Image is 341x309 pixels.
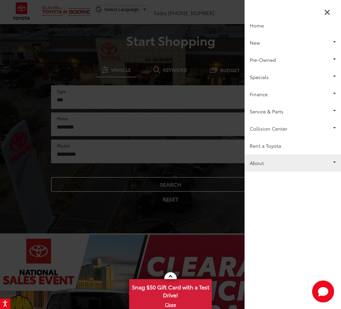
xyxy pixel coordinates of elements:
a: New [245,34,341,51]
a: Finance [245,86,341,103]
button: Close Sidebar [322,7,332,17]
span: Snag $50 Gift Card with a Test Drive! [130,280,211,301]
a: Pre-Owned [245,51,341,68]
a: Home [245,17,341,34]
a: Service & Parts: Opens in a new tab [245,103,341,120]
a: Rent a Toyota [245,137,341,154]
svg: Start Chat [312,280,334,302]
a: About [245,154,341,172]
a: Collision Center [245,120,341,137]
button: Toggle Chat Window [312,280,334,302]
a: Specials [245,68,341,86]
